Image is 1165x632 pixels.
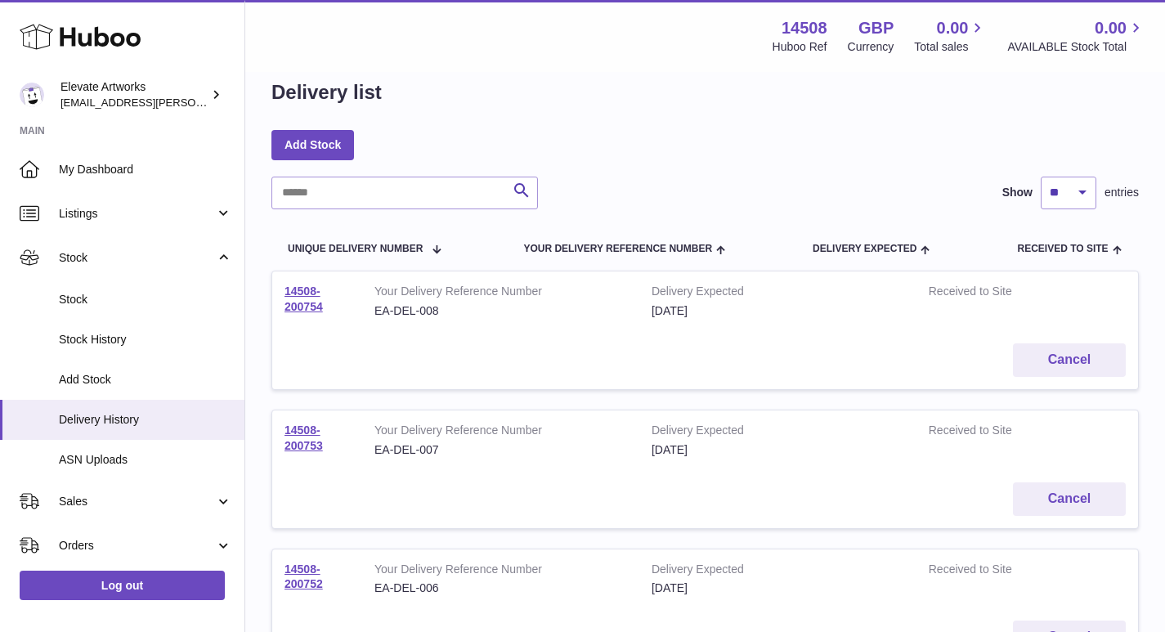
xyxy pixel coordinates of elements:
[858,17,894,39] strong: GBP
[288,244,423,254] span: Unique Delivery Number
[59,412,232,428] span: Delivery History
[59,292,232,307] span: Stock
[285,424,323,452] a: 14508-200753
[59,250,215,266] span: Stock
[773,39,827,55] div: Huboo Ref
[1013,482,1126,516] button: Cancel
[782,17,827,39] strong: 14508
[59,538,215,554] span: Orders
[1007,39,1145,55] span: AVAILABLE Stock Total
[652,442,904,458] div: [DATE]
[914,39,987,55] span: Total sales
[20,83,44,107] img: conor.barry@elevateartworks.com
[929,284,1060,303] strong: Received to Site
[374,423,627,442] strong: Your Delivery Reference Number
[271,130,354,159] a: Add Stock
[374,580,627,596] div: EA-DEL-006
[652,580,904,596] div: [DATE]
[523,244,712,254] span: Your Delivery Reference Number
[374,303,627,319] div: EA-DEL-008
[929,423,1060,442] strong: Received to Site
[937,17,969,39] span: 0.00
[59,332,232,347] span: Stock History
[652,284,904,303] strong: Delivery Expected
[285,285,323,313] a: 14508-200754
[59,206,215,222] span: Listings
[60,96,328,109] span: [EMAIL_ADDRESS][PERSON_NAME][DOMAIN_NAME]
[1007,17,1145,55] a: 0.00 AVAILABLE Stock Total
[374,442,627,458] div: EA-DEL-007
[652,423,904,442] strong: Delivery Expected
[59,452,232,468] span: ASN Uploads
[914,17,987,55] a: 0.00 Total sales
[60,79,208,110] div: Elevate Artworks
[1013,343,1126,377] button: Cancel
[813,244,916,254] span: Delivery Expected
[1017,244,1108,254] span: Received to Site
[271,79,382,105] h1: Delivery list
[1095,17,1127,39] span: 0.00
[20,571,225,600] a: Log out
[652,303,904,319] div: [DATE]
[59,494,215,509] span: Sales
[1002,185,1033,200] label: Show
[652,562,904,581] strong: Delivery Expected
[848,39,894,55] div: Currency
[1105,185,1139,200] span: entries
[374,284,627,303] strong: Your Delivery Reference Number
[59,162,232,177] span: My Dashboard
[374,562,627,581] strong: Your Delivery Reference Number
[929,562,1060,581] strong: Received to Site
[59,372,232,388] span: Add Stock
[285,563,323,591] a: 14508-200752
